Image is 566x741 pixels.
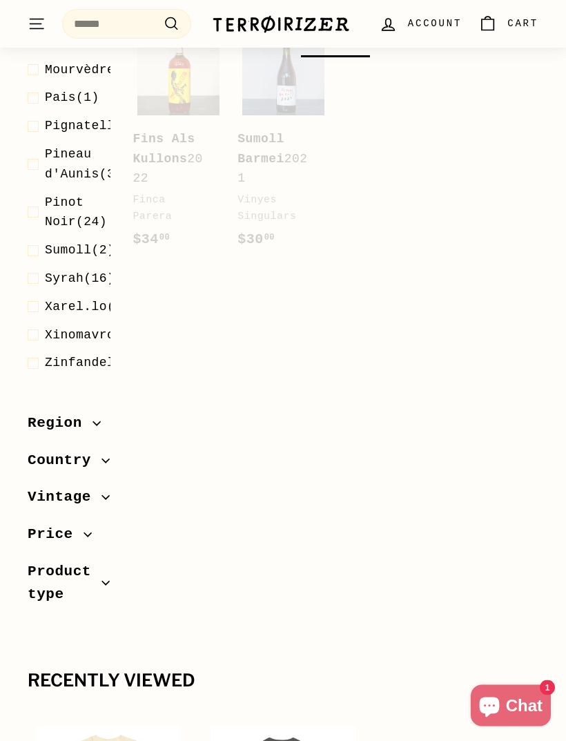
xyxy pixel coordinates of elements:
[507,16,538,31] span: Cart
[28,450,101,473] span: Country
[371,3,470,44] a: Account
[45,196,84,230] span: Pinot Noir
[45,329,115,343] span: Xinomavro
[28,557,110,617] button: Product type
[45,326,138,346] span: (1)
[45,300,107,314] span: Xarel.lo
[28,561,101,607] span: Product type
[45,148,99,182] span: Pineau d'Aunis
[133,133,195,166] b: Fins Als Kullons
[45,244,92,258] span: Sumoll
[45,88,99,108] span: (1)
[45,119,123,133] span: Pignatello
[159,233,170,243] sup: 00
[45,269,115,289] span: (16)
[45,61,138,81] span: (4)
[45,193,110,233] span: (24)
[470,3,547,44] a: Cart
[28,486,101,510] span: Vintage
[467,685,555,730] inbox-online-store-chat: Shopify online store chat
[133,193,210,226] div: Finca Parera
[45,145,123,185] span: (3)
[133,30,224,266] a: Fins Als Kullons2022Finca Parera
[237,232,275,248] span: $30
[133,130,210,189] div: 2022
[28,412,92,436] span: Region
[45,354,138,374] span: (1)
[45,64,115,77] span: Mourvèdre
[28,520,110,557] button: Price
[45,91,76,105] span: Pais
[28,446,110,483] button: Country
[45,117,146,137] span: (1)
[28,672,538,691] div: Recently viewed
[408,16,462,31] span: Account
[133,232,170,248] span: $34
[237,133,284,166] b: Sumoll Barmei
[45,356,115,370] span: Zinfandel
[237,30,329,266] a: Sumoll Barmei2021Vinyes Singulars
[28,523,84,547] span: Price
[237,193,315,226] div: Vinyes Singulars
[237,130,315,189] div: 2021
[45,298,130,318] span: (1)
[264,233,275,243] sup: 00
[28,409,110,446] button: Region
[45,272,84,286] span: Syrah
[28,483,110,520] button: Vintage
[45,241,115,261] span: (2)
